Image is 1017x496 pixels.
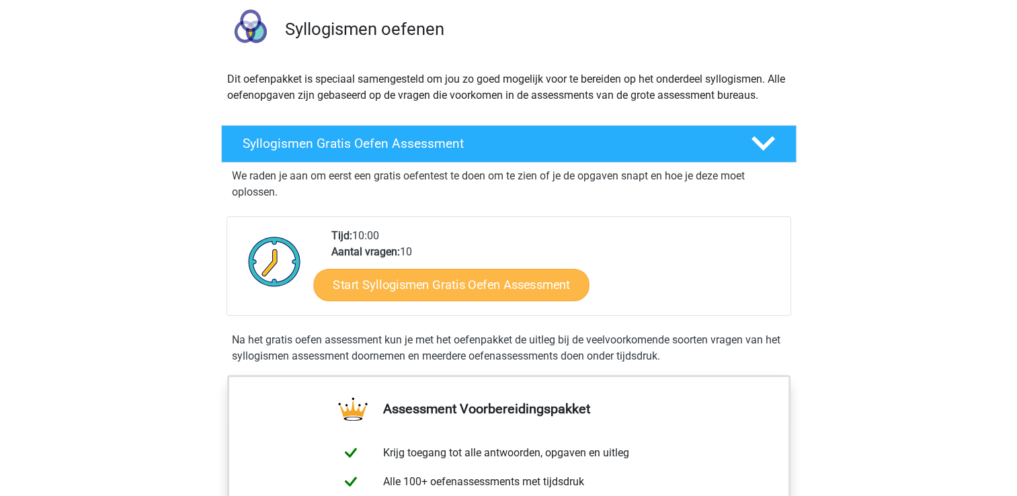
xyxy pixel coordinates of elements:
[331,245,400,258] b: Aantal vragen:
[241,228,309,295] img: Klok
[285,19,786,40] h3: Syllogismen oefenen
[243,136,729,151] h4: Syllogismen Gratis Oefen Assessment
[227,332,791,364] div: Na het gratis oefen assessment kun je met het oefenpakket de uitleg bij de veelvoorkomende soorte...
[331,229,352,242] b: Tijd:
[232,168,786,200] p: We raden je aan om eerst een gratis oefentest te doen om te zien of je de opgaven snapt en hoe je...
[222,3,279,60] img: syllogismen
[313,268,589,300] a: Start Syllogismen Gratis Oefen Assessment
[216,125,802,163] a: Syllogismen Gratis Oefen Assessment
[321,228,790,315] div: 10:00 10
[227,71,790,104] p: Dit oefenpakket is speciaal samengesteld om jou zo goed mogelijk voor te bereiden op het onderdee...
